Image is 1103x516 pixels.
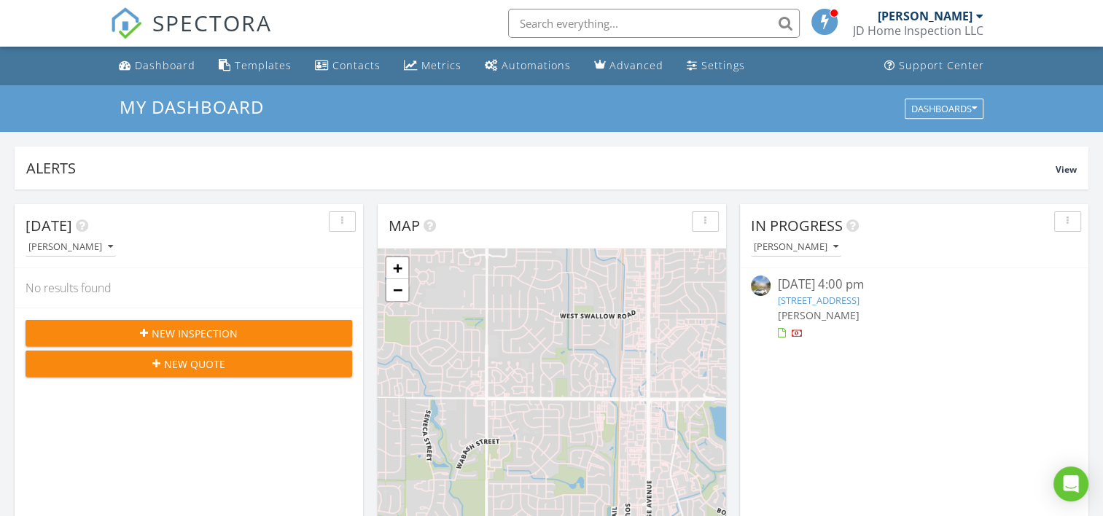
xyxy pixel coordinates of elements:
[878,52,990,79] a: Support Center
[421,58,461,72] div: Metrics
[164,356,225,372] span: New Quote
[701,58,745,72] div: Settings
[751,216,843,235] span: In Progress
[398,52,467,79] a: Metrics
[386,279,408,301] a: Zoom out
[905,98,983,119] button: Dashboards
[28,242,113,252] div: [PERSON_NAME]
[26,158,1056,178] div: Alerts
[152,326,238,341] span: New Inspection
[120,95,264,119] span: My Dashboard
[235,58,292,72] div: Templates
[778,308,860,322] span: [PERSON_NAME]
[15,268,363,308] div: No results found
[110,20,272,50] a: SPECTORA
[309,52,386,79] a: Contacts
[26,216,72,235] span: [DATE]
[26,351,352,377] button: New Quote
[479,52,577,79] a: Automations (Basic)
[878,9,973,23] div: [PERSON_NAME]
[911,103,977,114] div: Dashboards
[751,275,771,295] img: streetview
[26,320,352,346] button: New Inspection
[113,52,201,79] a: Dashboard
[332,58,381,72] div: Contacts
[681,52,751,79] a: Settings
[751,238,841,257] button: [PERSON_NAME]
[389,216,420,235] span: Map
[135,58,195,72] div: Dashboard
[1053,466,1088,501] div: Open Intercom Messenger
[609,58,663,72] div: Advanced
[751,275,1077,340] a: [DATE] 4:00 pm [STREET_ADDRESS] [PERSON_NAME]
[754,242,838,252] div: [PERSON_NAME]
[899,58,984,72] div: Support Center
[386,257,408,279] a: Zoom in
[508,9,800,38] input: Search everything...
[152,7,272,38] span: SPECTORA
[778,275,1050,294] div: [DATE] 4:00 pm
[588,52,669,79] a: Advanced
[853,23,983,38] div: JD Home Inspection LLC
[213,52,297,79] a: Templates
[110,7,142,39] img: The Best Home Inspection Software - Spectora
[778,294,860,307] a: [STREET_ADDRESS]
[26,238,116,257] button: [PERSON_NAME]
[502,58,571,72] div: Automations
[1056,163,1077,176] span: View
